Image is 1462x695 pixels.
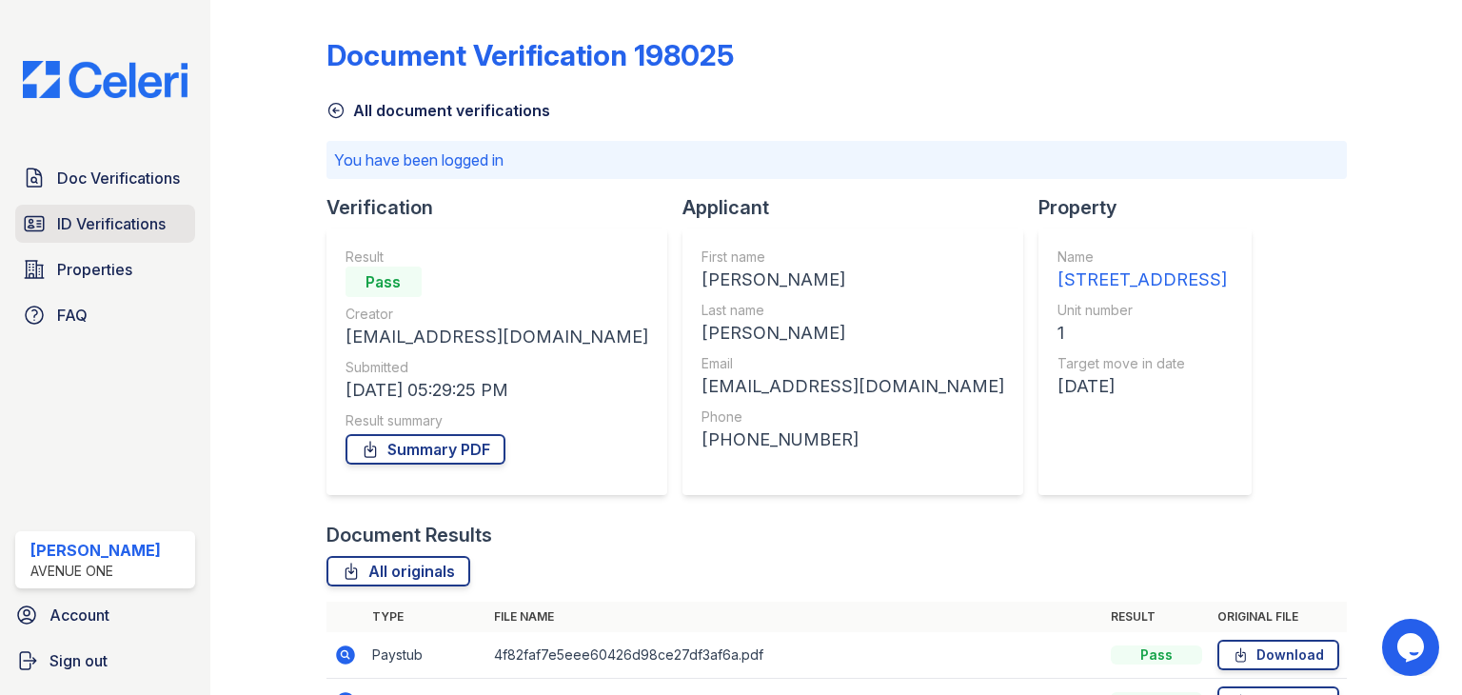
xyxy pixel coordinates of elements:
[365,632,486,679] td: Paystub
[701,267,1004,293] div: [PERSON_NAME]
[701,301,1004,320] div: Last name
[57,212,166,235] span: ID Verifications
[30,539,161,562] div: [PERSON_NAME]
[15,296,195,334] a: FAQ
[346,358,648,377] div: Submitted
[1057,248,1227,293] a: Name [STREET_ADDRESS]
[1057,267,1227,293] div: [STREET_ADDRESS]
[8,61,203,98] img: CE_Logo_Blue-a8612792a0a2168367f1c8372b55b34899dd931a85d93a1a3d3e32e68fde9ad4.png
[701,320,1004,347] div: [PERSON_NAME]
[15,250,195,288] a: Properties
[326,522,492,548] div: Document Results
[334,149,1339,171] p: You have been logged in
[326,556,470,586] a: All originals
[682,194,1038,221] div: Applicant
[346,324,648,350] div: [EMAIL_ADDRESS][DOMAIN_NAME]
[1057,301,1227,320] div: Unit number
[49,604,109,626] span: Account
[49,649,108,672] span: Sign out
[1210,602,1347,632] th: Original file
[326,99,550,122] a: All document verifications
[346,411,648,430] div: Result summary
[1103,602,1210,632] th: Result
[486,632,1103,679] td: 4f82faf7e5eee60426d98ce27df3af6a.pdf
[346,377,648,404] div: [DATE] 05:29:25 PM
[346,267,422,297] div: Pass
[8,642,203,680] a: Sign out
[57,167,180,189] span: Doc Verifications
[1057,373,1227,400] div: [DATE]
[15,205,195,243] a: ID Verifications
[1382,619,1443,676] iframe: chat widget
[346,248,648,267] div: Result
[701,373,1004,400] div: [EMAIL_ADDRESS][DOMAIN_NAME]
[701,407,1004,427] div: Phone
[365,602,486,632] th: Type
[1057,248,1227,267] div: Name
[57,258,132,281] span: Properties
[701,427,1004,453] div: [PHONE_NUMBER]
[1111,645,1202,665] div: Pass
[1217,640,1339,670] a: Download
[1038,194,1267,221] div: Property
[701,354,1004,373] div: Email
[346,434,505,465] a: Summary PDF
[1057,320,1227,347] div: 1
[701,248,1004,267] div: First name
[1057,354,1227,373] div: Target move in date
[57,304,88,327] span: FAQ
[486,602,1103,632] th: File name
[8,596,203,634] a: Account
[326,38,734,72] div: Document Verification 198025
[326,194,682,221] div: Verification
[346,305,648,324] div: Creator
[30,562,161,581] div: Avenue One
[15,159,195,197] a: Doc Verifications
